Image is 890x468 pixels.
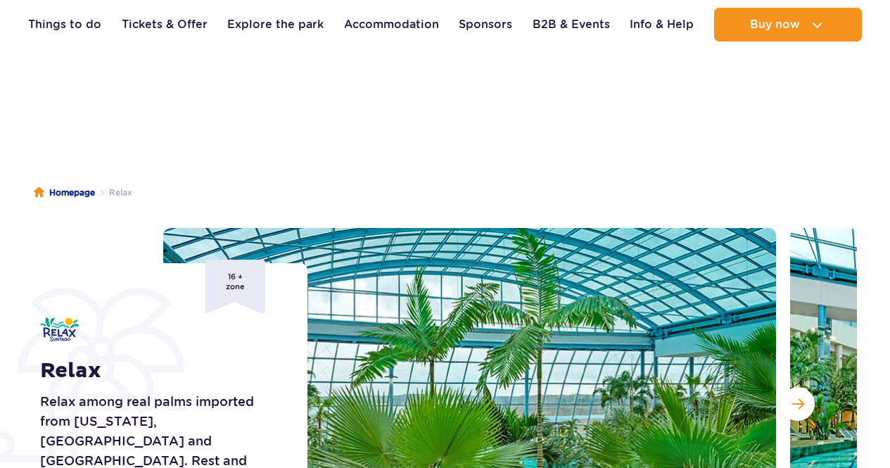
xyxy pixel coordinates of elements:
[459,8,512,42] a: Sponsors
[40,358,276,384] h1: Relax
[205,260,265,314] span: 16 + zone
[781,387,815,421] button: Next slide
[630,8,694,42] a: Info & Help
[40,317,80,341] img: Relax
[227,8,324,42] a: Explore the park
[750,18,800,31] span: Buy now
[28,8,101,42] a: Things to do
[714,8,862,42] button: Buy now
[122,8,208,42] a: Tickets & Offer
[95,186,132,200] li: Relax
[533,8,610,42] a: B2B & Events
[344,8,439,42] a: Accommodation
[34,186,95,200] a: Homepage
